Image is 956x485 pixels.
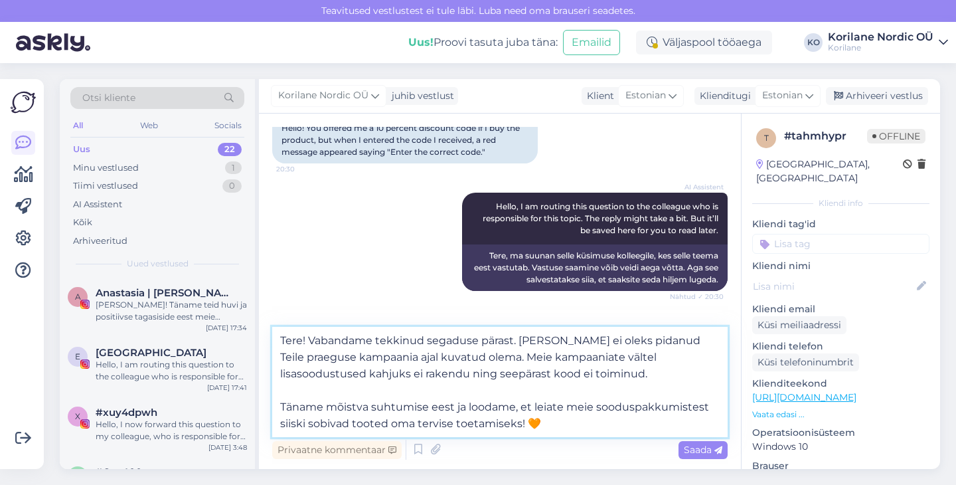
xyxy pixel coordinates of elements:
[752,426,929,440] p: Operatsioonisüsteem
[563,30,620,55] button: Emailid
[222,179,242,193] div: 0
[73,179,138,193] div: Tiimi vestlused
[684,444,722,456] span: Saada
[752,459,929,473] p: Brauser
[753,279,914,294] input: Lisa nimi
[70,117,86,134] div: All
[73,198,122,211] div: AI Assistent
[408,36,434,48] b: Uus!
[828,32,948,53] a: Korilane Nordic OÜKorilane
[752,353,859,371] div: Küsi telefoninumbrit
[752,391,856,403] a: [URL][DOMAIN_NAME]
[408,35,558,50] div: Proovi tasuta juba täna:
[73,216,92,229] div: Kõik
[752,234,929,254] input: Lisa tag
[212,117,244,134] div: Socials
[674,182,724,192] span: AI Assistent
[752,302,929,316] p: Kliendi email
[127,258,189,270] span: Uued vestlused
[828,43,933,53] div: Korilane
[386,89,454,103] div: juhib vestlust
[73,161,139,175] div: Minu vestlused
[752,339,929,353] p: Kliendi telefon
[73,235,127,248] div: Arhiveeritud
[96,466,151,478] span: #6gg400sr
[75,411,80,421] span: x
[96,299,247,323] div: [PERSON_NAME]! Täname teid huvi ja positiivse tagasiside eest meie toodete kohta. Meil on hea mee...
[756,157,903,185] div: [GEOGRAPHIC_DATA], [GEOGRAPHIC_DATA]
[225,161,242,175] div: 1
[208,442,247,452] div: [DATE] 3:48
[75,292,81,302] span: A
[752,440,929,454] p: Windows 10
[96,287,234,299] span: Anastasia | treener & toitumisnõustaja
[272,327,728,437] textarea: Tere! Vabandame tekkinud segaduse pärast. [PERSON_NAME] ei oleks pidanud Teile praeguse kampaania...
[804,33,823,52] div: KO
[828,32,933,43] div: Korilane Nordic OÜ
[752,409,929,421] p: Vaata edasi ...
[752,316,846,334] div: Küsi meiliaadressi
[75,351,80,361] span: E
[784,128,867,144] div: # tahmhypr
[96,407,157,419] span: #xuy4dpwh
[483,201,720,235] span: Hello, I am routing this question to the colleague who is responsible for this topic. The reply m...
[670,292,724,302] span: Nähtud ✓ 20:30
[218,143,242,156] div: 22
[96,359,247,383] div: Hello, I am routing this question to the colleague who is responsible for this topic. The reply m...
[826,87,928,105] div: Arhiveeri vestlus
[96,419,247,442] div: Hello, I now forward this question to my colleague, who is responsible for this. The reply will b...
[206,323,247,333] div: [DATE] 17:34
[462,244,728,291] div: Tere, ma suunan selle küsimuse kolleegile, kes selle teema eest vastutab. Vastuse saamine võib ve...
[276,164,326,174] span: 20:30
[694,89,751,103] div: Klienditugi
[752,197,929,209] div: Kliendi info
[272,441,402,459] div: Privaatne kommentaar
[752,217,929,231] p: Kliendi tag'id
[625,88,666,103] span: Estonian
[867,129,925,144] span: Offline
[764,133,769,143] span: t
[278,88,368,103] span: Korilane Nordic OÜ
[752,377,929,391] p: Klienditeekond
[82,91,135,105] span: Otsi kliente
[272,117,538,163] div: Hello! You offered me a 10 percent discount code if I buy the product, but when I entered the cod...
[752,259,929,273] p: Kliendi nimi
[137,117,161,134] div: Web
[73,143,90,156] div: Uus
[582,89,614,103] div: Klient
[11,90,36,115] img: Askly Logo
[207,383,247,393] div: [DATE] 17:41
[96,347,206,359] span: Elsavie
[636,31,772,54] div: Väljaspool tööaega
[762,88,803,103] span: Estonian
